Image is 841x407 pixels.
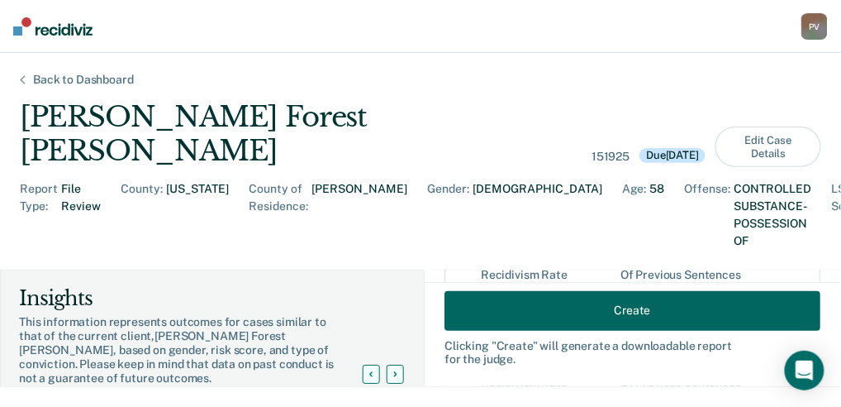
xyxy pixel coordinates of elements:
div: [US_STATE] [166,180,229,250]
div: Back to Dashboard [13,73,154,87]
button: Edit Case Details [715,127,821,167]
div: Due [DATE] [639,148,706,163]
button: Create [444,290,820,330]
div: Age : [622,180,647,250]
div: CONTROLLED SUBSTANCE-POSSESSION OF [734,180,812,250]
div: County of Residence : [249,180,308,250]
div: [PERSON_NAME] [311,180,407,250]
div: Offense : [685,180,731,250]
div: County : [121,180,163,250]
div: Insights [19,285,382,312]
div: Recidivism Rate [481,268,568,282]
div: Clicking " Create " will generate a downloadable report for the judge. [444,338,820,366]
div: [PERSON_NAME] Forest [PERSON_NAME] [20,100,582,168]
button: PV [801,13,828,40]
div: 58 [650,180,665,250]
img: Recidiviz [13,17,93,36]
div: Open Intercom Messenger [785,351,824,390]
div: P V [801,13,828,40]
div: 151925 [592,150,630,164]
div: This information represents outcomes for cases similar to that of the current client, [PERSON_NAM... [19,315,382,385]
div: Gender : [427,180,469,250]
div: File Review [61,180,101,250]
div: Of Previous Sentences [620,268,741,282]
div: Report Type : [20,180,58,250]
div: [DEMOGRAPHIC_DATA] [473,180,602,250]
